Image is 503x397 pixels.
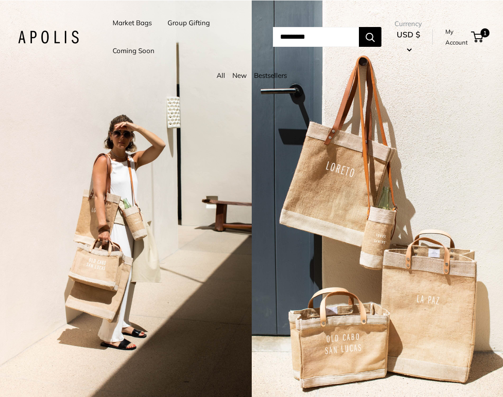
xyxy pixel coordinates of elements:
a: My Account [445,26,468,48]
a: Bestsellers [254,71,287,80]
a: New [232,71,247,80]
span: 1 [480,28,489,37]
button: USD $ [394,27,422,56]
a: Market Bags [113,17,152,29]
button: Search [359,27,381,47]
a: 1 [472,32,483,42]
img: Apolis [18,31,79,44]
span: USD $ [397,30,420,39]
a: Coming Soon [113,45,154,57]
span: Currency [394,18,422,30]
a: All [217,71,225,80]
a: Group Gifting [168,17,210,29]
input: Search... [273,27,359,47]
